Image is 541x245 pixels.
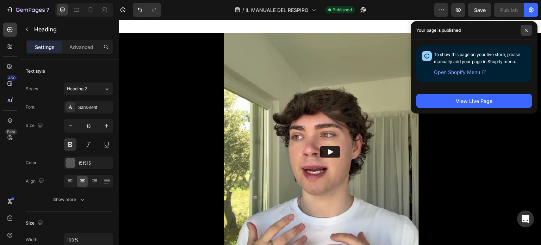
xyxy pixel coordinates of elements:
div: Color [26,160,37,166]
div: Show more [53,196,86,203]
p: Settings [35,43,55,51]
div: 151515 [78,160,111,166]
div: Sans-serif [78,104,111,111]
button: Publish [494,3,524,17]
button: Save [468,3,491,17]
iframe: Design area [119,20,541,245]
div: View Live Page [456,97,492,105]
span: Open Shopify Menu [434,68,480,76]
p: Advanced [69,43,93,51]
div: Beta [5,129,17,135]
button: Heading 2 [64,82,113,95]
div: Text style [26,68,45,74]
p: Your page is published [416,27,461,34]
span: Save [474,7,486,13]
button: View Live Page [416,94,532,108]
div: Open Intercom Messenger [517,210,534,227]
div: Publish [500,6,518,14]
div: Font [26,104,35,110]
button: Play [201,127,221,138]
div: Size [26,219,44,228]
div: 450 [7,75,17,81]
p: 7 [46,6,49,14]
div: Width [26,237,37,243]
p: Heading [34,25,110,33]
span: IL MANUALE DEL RESPIRO [245,6,309,14]
span: / [242,6,244,14]
button: 7 [3,3,52,17]
div: Size [26,121,44,130]
span: Heading 2 [67,86,87,92]
div: Align [26,177,45,186]
span: To show this page on your live store, please manually add your page in Shopify menu. [434,52,520,64]
button: Show more [26,193,113,206]
span: Published [332,7,352,13]
div: Styles [26,86,38,92]
div: Undo/Redo [133,3,161,17]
